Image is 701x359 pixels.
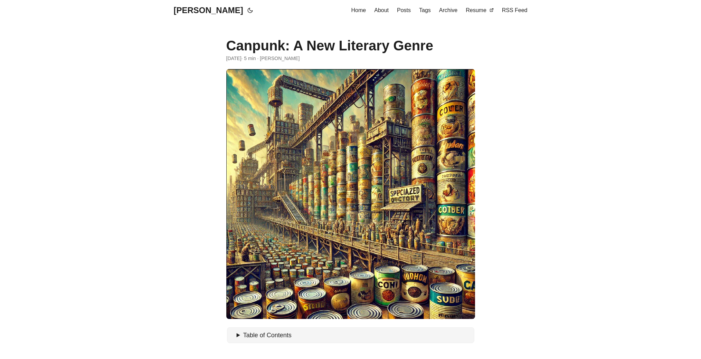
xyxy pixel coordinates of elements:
[243,332,292,339] span: Table of Contents
[374,7,389,13] span: About
[237,330,472,340] summary: Table of Contents
[502,7,528,13] span: RSS Feed
[466,7,486,13] span: Resume
[226,55,475,62] div: · 5 min · [PERSON_NAME]
[397,7,411,13] span: Posts
[351,7,366,13] span: Home
[226,55,241,62] span: 2024-10-21 15:29:05 -0400 -0400
[226,37,475,54] h1: Canpunk: A New Literary Genre
[419,7,431,13] span: Tags
[439,7,457,13] span: Archive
